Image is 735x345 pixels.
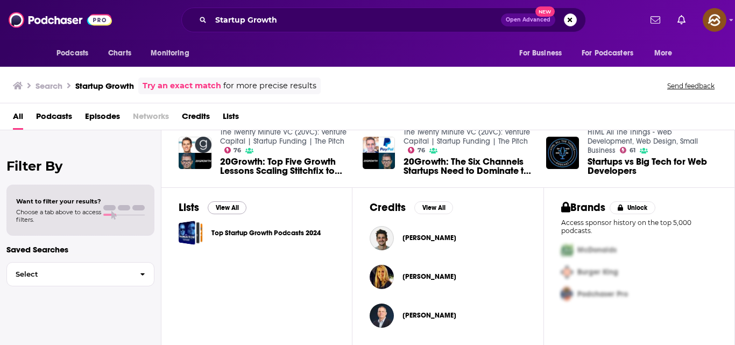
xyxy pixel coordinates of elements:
[182,108,210,130] a: Credits
[402,272,456,281] span: [PERSON_NAME]
[208,201,246,214] button: View All
[370,201,453,214] a: CreditsView All
[151,46,189,61] span: Monitoring
[404,128,530,146] a: The Twenty Minute VC (20VC): Venture Capital | Startup Funding | The Pitch
[179,137,211,170] img: 20Growth: Top Five Growth Lessons Scaling Stitchfix to IPO, How to Master the Art of Paid Marketi...
[575,43,649,64] button: open menu
[179,201,246,214] a: ListsView All
[402,311,456,320] span: [PERSON_NAME]
[703,8,726,32] span: Logged in as hey85204
[223,80,316,92] span: for more precise results
[512,43,575,64] button: open menu
[143,43,203,64] button: open menu
[577,245,617,255] span: McDonalds
[546,137,579,170] img: Startups vs Big Tech for Web Developers
[75,81,134,91] h3: Startup Growth
[561,201,606,214] h2: Brands
[370,304,394,328] img: Brett Trainor
[181,8,586,32] div: Search podcasts, credits, & more...
[402,311,456,320] a: Brett Trainor
[370,221,526,255] button: Julian LehrJulian Lehr
[630,148,635,153] span: 61
[588,128,698,155] a: HTML All The Things - Web Development, Web Design, Small Business
[13,108,23,130] a: All
[179,201,199,214] h2: Lists
[56,46,88,61] span: Podcasts
[133,108,169,130] span: Networks
[506,17,550,23] span: Open Advanced
[85,108,120,130] a: Episodes
[108,46,131,61] span: Charts
[6,262,154,286] button: Select
[577,267,618,277] span: Burger King
[370,201,406,214] h2: Credits
[588,157,717,175] a: Startups vs Big Tech for Web Developers
[370,259,526,294] button: Laura MorenoLaura Moreno
[16,198,101,205] span: Want to filter your results?
[402,272,456,281] a: Laura Moreno
[664,81,718,90] button: Send feedback
[370,298,526,333] button: Brett Trainor Brett Trainor
[6,158,154,174] h2: Filter By
[561,219,717,235] p: Access sponsor history on the top 5,000 podcasts.
[501,13,555,26] button: Open AdvancedNew
[9,10,112,30] img: Podchaser - Follow, Share and Rate Podcasts
[414,201,453,214] button: View All
[16,208,101,223] span: Choose a tab above to access filters.
[370,265,394,289] img: Laura Moreno
[418,148,425,153] span: 76
[646,11,665,29] a: Show notifications dropdown
[179,221,203,245] a: Top Startup Growth Podcasts 2024
[577,290,628,299] span: Podchaser Pro
[519,46,562,61] span: For Business
[557,239,577,261] img: First Pro Logo
[408,147,425,153] a: 76
[582,46,633,61] span: For Podcasters
[557,261,577,283] img: Second Pro Logo
[673,11,690,29] a: Show notifications dropdown
[654,46,673,61] span: More
[535,6,555,17] span: New
[101,43,138,64] a: Charts
[404,157,533,175] a: 20Growth: The Six Channels Startups Need to Dominate to Grow, Why the Best Growth Talent Never Co...
[6,244,154,255] p: Saved Searches
[363,137,395,170] img: 20Growth: The Six Channels Startups Need to Dominate to Grow, Why the Best Growth Talent Never Co...
[620,147,635,153] a: 61
[211,227,321,239] a: Top Startup Growth Podcasts 2024
[211,11,501,29] input: Search podcasts, credits, & more...
[703,8,726,32] img: User Profile
[370,226,394,250] img: Julian Lehr
[7,271,131,278] span: Select
[402,234,456,242] span: [PERSON_NAME]
[557,283,577,305] img: Third Pro Logo
[36,108,72,130] a: Podcasts
[224,147,242,153] a: 76
[49,43,102,64] button: open menu
[703,8,726,32] button: Show profile menu
[36,81,62,91] h3: Search
[402,234,456,242] a: Julian Lehr
[220,128,347,146] a: The Twenty Minute VC (20VC): Venture Capital | Startup Funding | The Pitch
[143,80,221,92] a: Try an exact match
[610,201,655,214] button: Unlock
[220,157,350,175] a: 20Growth: Top Five Growth Lessons Scaling Stitchfix to IPO, How to Master the Art of Paid Marketi...
[647,43,686,64] button: open menu
[234,148,241,153] span: 76
[223,108,239,130] a: Lists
